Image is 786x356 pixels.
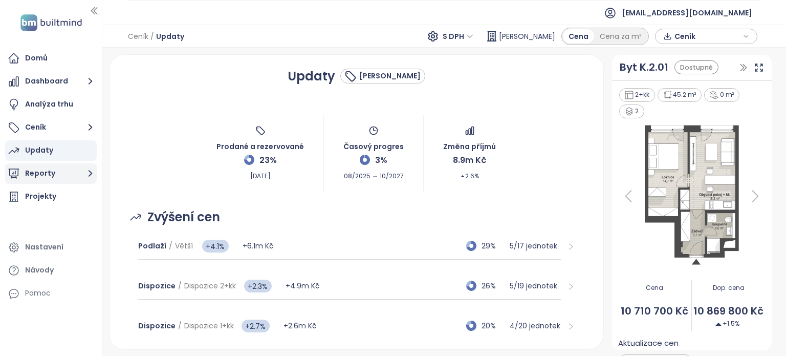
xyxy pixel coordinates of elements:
img: Floor plan [631,119,752,273]
a: Nastavení [5,237,97,258]
div: Pomoc [25,287,51,300]
div: 0 m² [704,88,739,102]
span: +1.5% [715,319,739,329]
span: 8.9m Kč [453,154,486,166]
span: Updaty [156,27,184,46]
span: right [567,243,575,250]
div: Nastavení [25,241,63,254]
span: / [150,27,154,46]
button: Dashboard [5,71,97,92]
span: Dop. cena [692,283,765,293]
span: +2.7% [242,320,270,332]
span: / [169,241,172,251]
span: 26% [482,280,504,291]
span: Ceník [674,29,740,44]
span: Dispozice [138,281,176,291]
span: / [178,281,182,291]
span: 08/2025 → 10/2027 [344,166,404,181]
span: +6.1m Kč [243,241,273,251]
span: 20% [482,320,504,331]
span: 3% [375,154,387,166]
span: 10 710 700 Kč [618,303,691,319]
span: / [178,321,182,331]
p: 5 / 19 jednotek [510,280,561,291]
div: 45.2 m² [658,88,702,102]
span: Prodané a rezervované [216,136,304,152]
div: Cena [563,29,594,44]
span: [PERSON_NAME] [499,27,555,46]
span: Časový progres [343,136,404,152]
span: Ceník [128,27,148,46]
div: Dostupné [674,60,718,74]
a: Domů [5,48,97,69]
span: 23% [259,154,277,166]
span: Aktualizace cen [618,337,679,349]
button: Reporty [5,163,97,184]
a: Projekty [5,186,97,207]
p: 5 / 17 jednotek [510,240,561,252]
span: Dispozice 1+kk [184,321,234,331]
div: Domů [25,52,48,65]
div: button [661,29,752,44]
span: +2.3% [244,280,272,292]
a: Návody [5,260,97,281]
a: Analýza trhu [5,94,97,115]
span: right [567,323,575,330]
span: 29% [482,240,504,252]
span: Větší [175,241,193,251]
span: S DPH [443,29,473,44]
span: Podlaží [138,241,166,251]
div: Pomoc [5,283,97,304]
span: [EMAIL_ADDRESS][DOMAIN_NAME] [622,1,752,25]
img: Decrease [715,321,722,327]
span: Zvýšení cen [147,207,220,227]
span: 2.6% [460,166,479,181]
span: right [567,283,575,290]
a: Updaty [5,140,97,161]
div: Updaty [25,144,53,157]
span: [DATE] [250,166,271,181]
span: +4.9m Kč [286,281,319,291]
span: Dispozice [138,321,176,331]
span: +4.1% [202,240,229,253]
span: Cena [618,283,691,293]
span: +2.6m Kč [283,321,316,331]
p: 4 / 20 jednotek [510,320,561,331]
span: 10 869 800 Kč [692,303,765,319]
div: Cena za m² [594,29,647,44]
span: caret-up [460,174,465,179]
div: 2 [619,104,644,118]
span: Změna příjmů [443,136,496,152]
div: Analýza trhu [25,98,73,111]
img: logo [17,12,85,33]
h1: Updaty [288,67,335,86]
div: 2+kk [619,88,655,102]
div: Návody [25,264,54,277]
a: Byt K.2.01 [620,59,668,75]
div: [PERSON_NAME] [359,71,421,81]
div: Projekty [25,190,56,203]
button: Ceník [5,117,97,138]
span: Dispozice 2+kk [184,281,236,291]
